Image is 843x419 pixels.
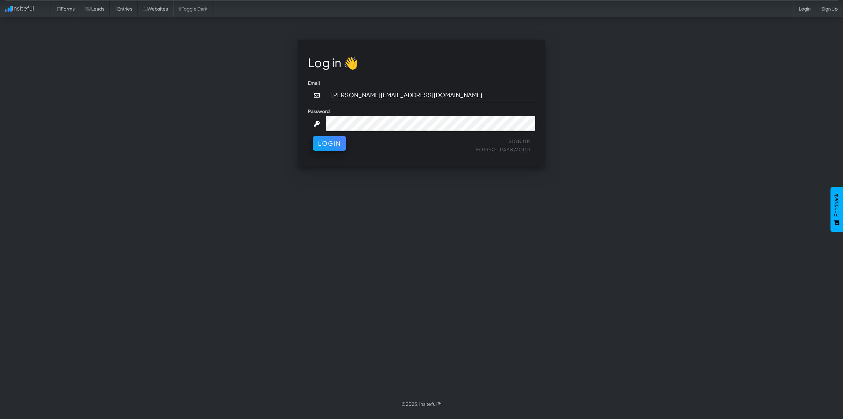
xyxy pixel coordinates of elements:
a: Sign Up [508,138,530,144]
a: Sign Up [816,0,843,17]
a: Toggle Dark [173,0,213,17]
a: Forgot Password [476,146,530,152]
a: Entries [110,0,138,17]
a: Login [794,0,816,17]
button: Feedback - Show survey [830,187,843,232]
a: Forms [52,0,80,17]
h1: Log in 👋 [308,56,535,69]
input: john@doe.com [326,88,535,103]
a: Leads [80,0,110,17]
img: icon.png [5,6,12,12]
a: Websites [138,0,173,17]
label: Email [308,79,320,86]
label: Password [308,108,330,114]
button: Login [313,136,346,151]
span: Feedback [834,194,840,217]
